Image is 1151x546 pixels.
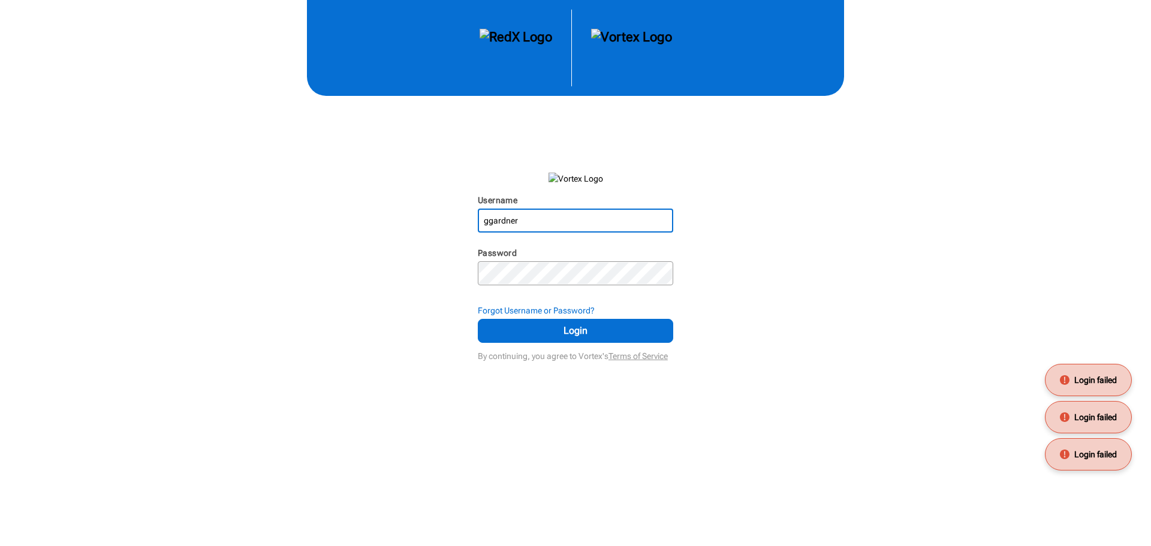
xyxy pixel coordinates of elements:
[1074,448,1117,460] span: Login failed
[493,324,658,338] span: Login
[478,319,673,343] button: Login
[478,304,673,316] div: Forgot Username or Password?
[1074,411,1117,423] span: Login failed
[549,173,603,185] img: Vortex Logo
[591,29,672,67] img: Vortex Logo
[478,306,595,315] strong: Forgot Username or Password?
[608,351,668,361] a: Terms of Service
[478,248,517,258] label: Password
[478,195,517,205] label: Username
[1074,374,1117,386] span: Login failed
[478,345,673,362] div: By continuing, you agree to Vortex's
[480,29,552,67] img: RedX Logo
